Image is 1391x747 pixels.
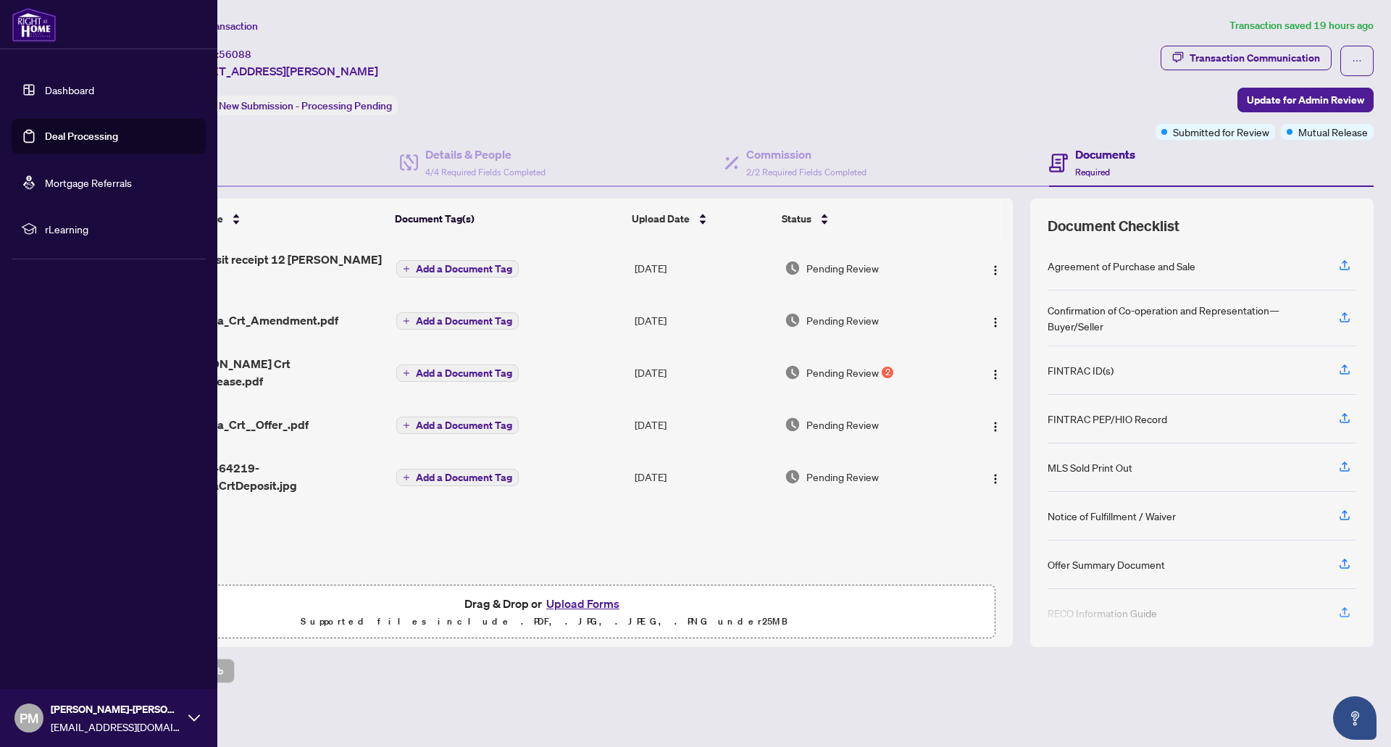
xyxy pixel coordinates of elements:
button: Add a Document Tag [396,468,519,487]
span: View Transaction [180,20,258,33]
h4: Details & People [425,146,546,163]
button: Logo [984,465,1007,488]
span: plus [403,474,410,481]
span: Drag & Drop orUpload FormsSupported files include .PDF, .JPG, .JPEG, .PNG under25MB [93,585,995,639]
a: Mortgage Referrals [45,176,132,189]
span: Submitted for Review [1173,124,1269,140]
img: Document Status [785,364,801,380]
button: Add a Document Tag [396,364,519,383]
button: Add a Document Tag [396,260,519,277]
button: Add a Document Tag [396,312,519,330]
span: Pending Review [806,260,879,276]
img: Document Status [785,417,801,433]
button: Logo [984,256,1007,280]
div: Offer Summary Document [1048,556,1165,572]
span: 12_Labriola_Crt__Offer_.pdf [161,416,309,433]
img: Logo [990,473,1001,485]
span: 12 [PERSON_NAME] Crt mutual_release.pdf [161,355,385,390]
th: (5) File Name [154,199,389,239]
span: Required [1075,167,1110,178]
span: plus [403,265,410,272]
span: Upload Date [632,211,690,227]
span: Add a Document Tag [416,420,512,430]
span: [STREET_ADDRESS][PERSON_NAME] [180,62,378,80]
span: 1759657464219-12LabriolaCrtDeposit.jpg [161,459,385,494]
div: MLS Sold Print Out [1048,459,1132,475]
article: Transaction saved 19 hours ago [1229,17,1374,34]
div: FINTRAC ID(s) [1048,362,1114,378]
img: Document Status [785,469,801,485]
span: Pending Review [806,364,879,380]
div: RECO Information Guide [1048,605,1157,621]
span: 2/2 Required Fields Completed [746,167,866,178]
img: Logo [990,317,1001,328]
th: Upload Date [626,199,775,239]
a: Deal Processing [45,130,118,143]
td: [DATE] [629,448,779,506]
h4: Documents [1075,146,1135,163]
button: Add a Document Tag [396,417,519,434]
th: Status [776,199,958,239]
span: Pending Review [806,469,879,485]
td: [DATE] [629,297,779,343]
div: 2 [882,367,893,378]
span: Document Checklist [1048,216,1179,236]
span: 4/4 Required Fields Completed [425,167,546,178]
span: Mutual Release [1298,124,1368,140]
button: Transaction Communication [1161,46,1332,70]
img: logo [12,7,57,42]
span: rLearning [45,221,196,237]
span: 56088 [219,48,251,61]
span: Update for Admin Review [1247,88,1364,112]
span: Add a Document Tag [416,472,512,483]
span: Add a Document Tag [416,368,512,378]
span: Pending Review [806,417,879,433]
span: ellipsis [1352,56,1362,66]
button: Add a Document Tag [396,259,519,278]
button: Add a Document Tag [396,469,519,486]
th: Document Tag(s) [389,199,626,239]
span: New Submission - Processing Pending [219,99,392,112]
span: Add a Document Tag [416,264,512,274]
td: [DATE] [629,343,779,401]
span: plus [403,317,410,325]
button: Open asap [1333,696,1377,740]
button: Upload Forms [542,594,624,613]
button: Logo [984,413,1007,436]
div: Agreement of Purchase and Sale [1048,258,1195,274]
button: Add a Document Tag [396,416,519,435]
td: [DATE] [629,401,779,448]
img: Logo [990,421,1001,433]
div: FINTRAC PEP/HIO Record [1048,411,1167,427]
span: PM [20,708,38,728]
span: plus [403,370,410,377]
span: 12_Labriola_Crt_Amendment.pdf [161,312,338,329]
div: Transaction Communication [1190,46,1320,70]
div: Notice of Fulfillment / Waiver [1048,508,1176,524]
span: RAH deposit receipt 12 [PERSON_NAME] Crt.pdf [161,251,385,285]
td: [DATE] [629,239,779,297]
a: Dashboard [45,83,94,96]
button: Add a Document Tag [396,364,519,382]
button: Update for Admin Review [1237,88,1374,112]
div: Confirmation of Co-operation and Representation—Buyer/Seller [1048,302,1321,334]
span: [PERSON_NAME]-[PERSON_NAME] [51,701,181,717]
span: plus [403,422,410,429]
img: Document Status [785,312,801,328]
button: Logo [984,361,1007,384]
div: Status: [180,96,398,115]
h4: Commission [746,146,866,163]
img: Logo [990,264,1001,276]
p: Supported files include .PDF, .JPG, .JPEG, .PNG under 25 MB [102,613,986,630]
span: Status [782,211,811,227]
span: [EMAIL_ADDRESS][DOMAIN_NAME] [51,719,181,735]
img: Document Status [785,260,801,276]
span: Drag & Drop or [464,594,624,613]
button: Logo [984,309,1007,332]
img: Logo [990,369,1001,380]
span: Add a Document Tag [416,316,512,326]
span: Pending Review [806,312,879,328]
